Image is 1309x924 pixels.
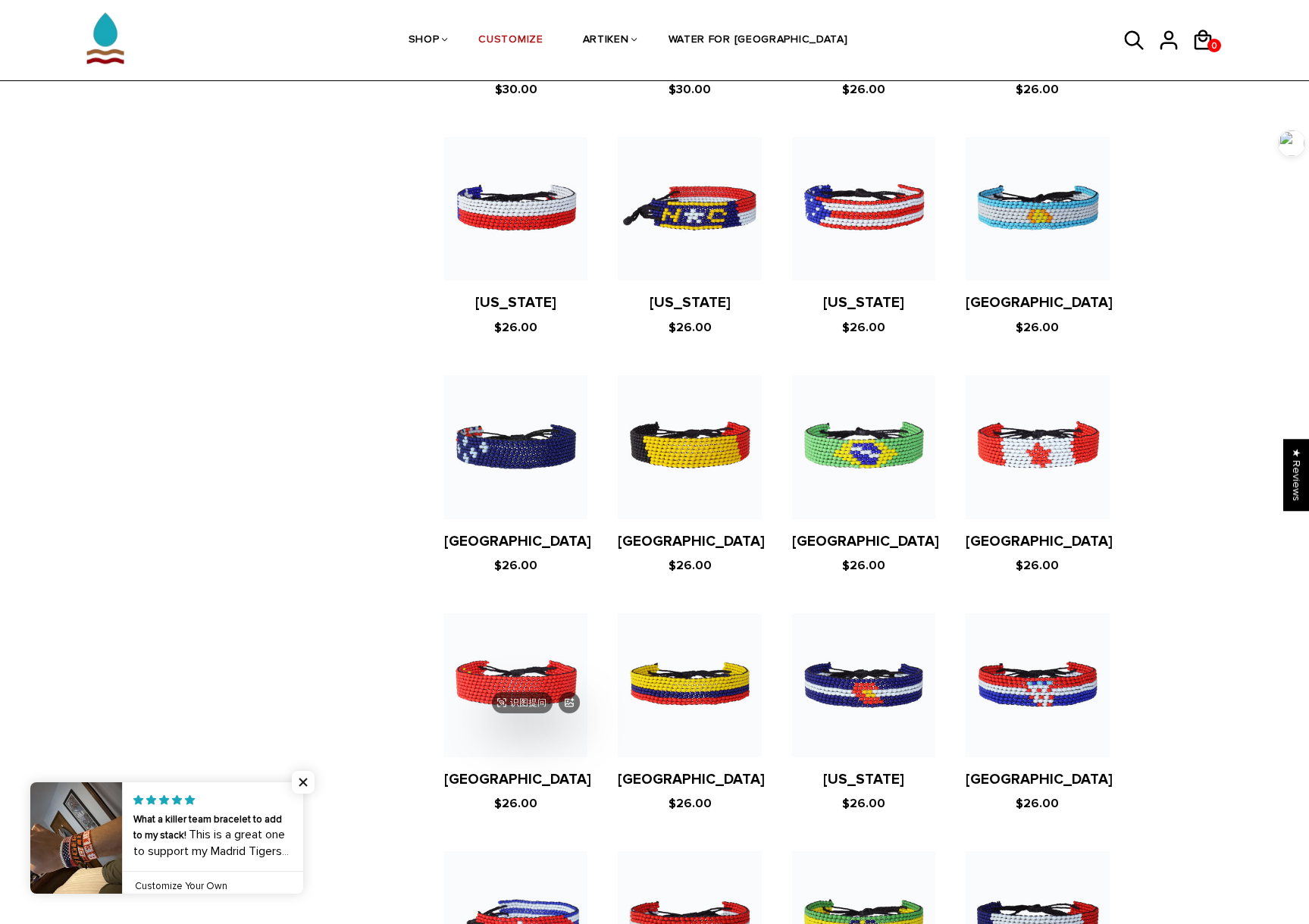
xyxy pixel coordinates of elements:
[669,558,712,573] span: $26.00
[478,1,543,81] a: CUSTOMIZE
[842,82,885,97] span: $26.00
[966,294,1113,312] a: [GEOGRAPHIC_DATA]
[495,82,537,97] span: $30.00
[966,533,1113,550] a: [GEOGRAPHIC_DATA]
[1016,796,1059,811] span: $26.00
[669,82,711,97] span: $30.00
[842,320,885,335] span: $26.00
[494,558,537,573] span: $26.00
[444,533,591,550] a: [GEOGRAPHIC_DATA]
[823,294,904,312] a: [US_STATE]
[842,796,885,811] span: $26.00
[1207,39,1221,52] a: 0
[1016,82,1059,97] span: $26.00
[583,1,629,81] a: ARTIKEN
[669,796,712,811] span: $26.00
[292,771,315,794] span: Close popup widget
[494,320,537,335] span: $26.00
[669,1,848,81] a: WATER FOR [GEOGRAPHIC_DATA]
[1207,36,1221,55] span: 0
[842,558,885,573] span: $26.00
[494,796,537,811] span: $26.00
[475,294,556,312] a: [US_STATE]
[650,294,731,312] a: [US_STATE]
[669,320,712,335] span: $26.00
[823,771,904,788] a: [US_STATE]
[618,533,765,550] a: [GEOGRAPHIC_DATA]
[966,771,1113,788] a: [GEOGRAPHIC_DATA]
[444,771,591,788] a: [GEOGRAPHIC_DATA]
[1283,439,1309,511] div: Click to open Judge.me floating reviews tab
[1016,320,1059,335] span: $26.00
[618,771,765,788] a: [GEOGRAPHIC_DATA]
[792,533,939,550] a: [GEOGRAPHIC_DATA]
[1016,558,1059,573] span: $26.00
[409,1,440,81] a: SHOP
